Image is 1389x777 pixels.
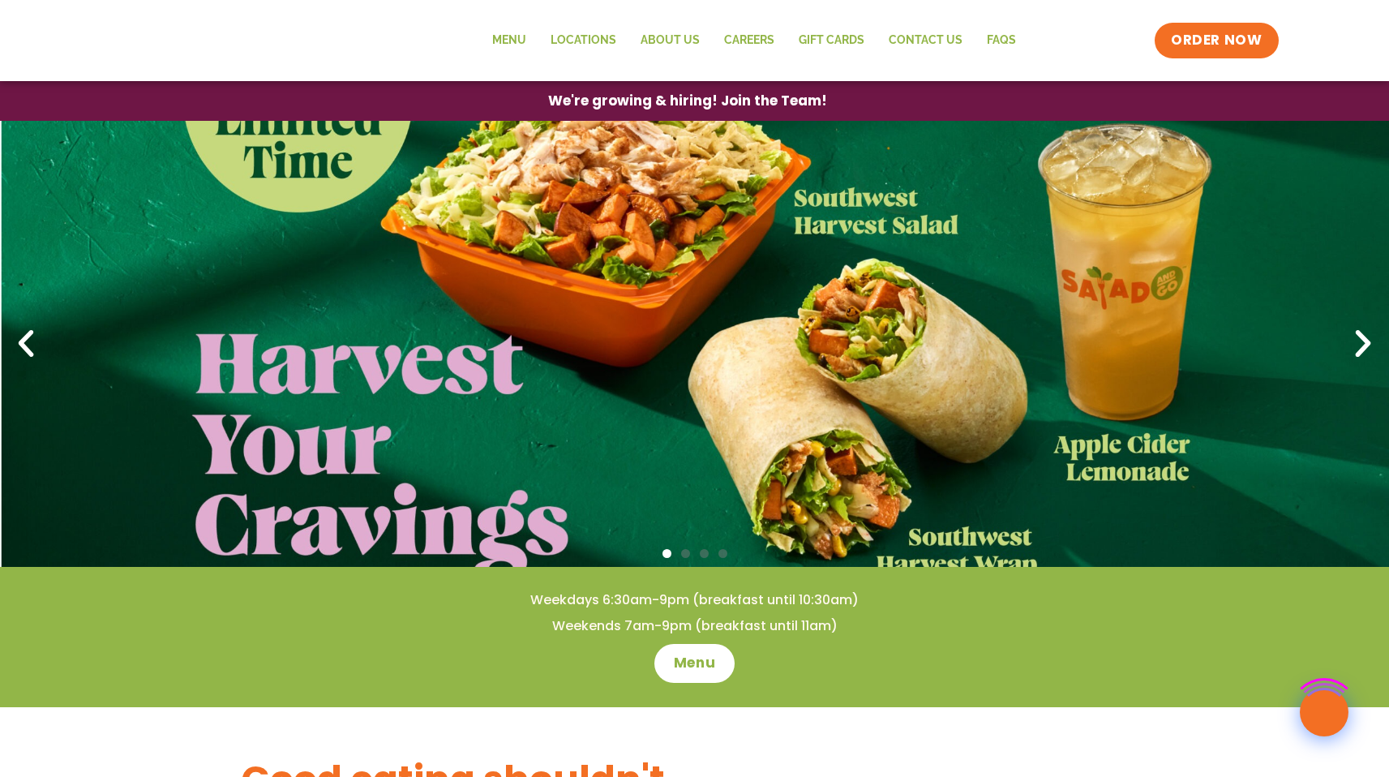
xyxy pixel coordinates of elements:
span: Go to slide 4 [718,549,727,558]
h4: Weekdays 6:30am-9pm (breakfast until 10:30am) [32,591,1357,609]
nav: Menu [480,22,1028,59]
a: Contact Us [877,22,975,59]
a: Menu [654,644,735,683]
span: Go to slide 3 [700,549,709,558]
span: We're growing & hiring! Join the Team! [548,94,827,108]
span: ORDER NOW [1171,31,1262,50]
a: About Us [628,22,712,59]
a: Locations [538,22,628,59]
span: Go to slide 2 [681,549,690,558]
span: Go to slide 1 [662,549,671,558]
h4: Weekends 7am-9pm (breakfast until 11am) [32,617,1357,635]
span: Menu [674,654,715,673]
a: We're growing & hiring! Join the Team! [524,82,851,120]
a: FAQs [975,22,1028,59]
img: new-SAG-logo-768×292 [111,8,354,73]
a: ORDER NOW [1155,23,1278,58]
a: GIFT CARDS [787,22,877,59]
a: Careers [712,22,787,59]
div: Previous slide [8,326,44,362]
a: Menu [480,22,538,59]
div: Next slide [1345,326,1381,362]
